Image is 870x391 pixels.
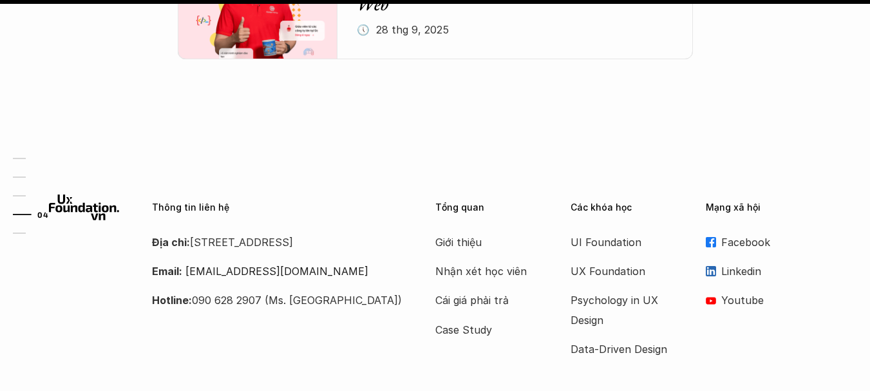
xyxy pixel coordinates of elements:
[152,294,192,307] strong: Hotline:
[152,202,403,213] p: Thông tin liên hệ
[571,202,686,213] p: Các khóa học
[571,339,674,359] a: Data-Driven Design
[435,262,538,281] a: Nhận xét học viên
[152,236,190,249] strong: Địa chỉ:
[152,233,403,252] p: [STREET_ADDRESS]
[435,202,551,213] p: Tổng quan
[571,233,674,252] a: UI Foundation
[721,233,822,252] p: Facebook
[706,262,822,281] a: Linkedin
[706,202,822,213] p: Mạng xã hội
[435,233,538,252] a: Giới thiệu
[721,262,822,281] p: Linkedin
[706,291,822,310] a: Youtube
[13,207,74,222] a: 04
[185,265,368,278] a: [EMAIL_ADDRESS][DOMAIN_NAME]
[571,262,674,281] a: UX Foundation
[152,265,182,278] strong: Email:
[706,233,822,252] a: Facebook
[721,291,822,310] p: Youtube
[435,320,538,339] a: Case Study
[435,291,538,310] a: Cái giá phải trả
[152,291,403,310] p: 090 628 2907 (Ms. [GEOGRAPHIC_DATA])
[37,209,48,218] strong: 04
[571,291,674,330] a: Psychology in UX Design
